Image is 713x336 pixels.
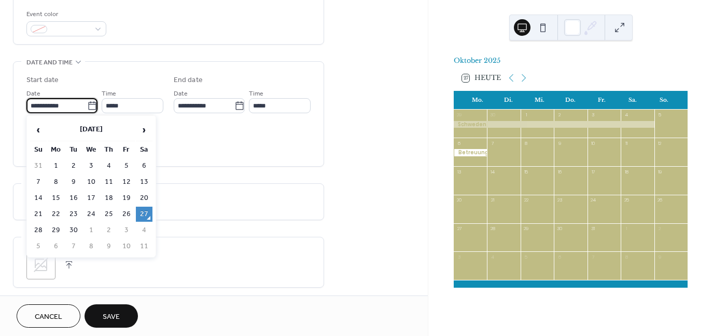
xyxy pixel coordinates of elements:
div: 1 [523,112,529,118]
div: 17 [590,169,596,175]
span: Date and time [26,57,73,68]
td: 9 [101,239,117,254]
td: 8 [83,239,100,254]
span: Time [102,88,116,99]
td: 15 [48,191,64,206]
td: 5 [30,239,47,254]
td: 5 [118,158,135,173]
div: 3 [590,112,596,118]
div: 8 [523,140,529,146]
td: 9 [65,174,82,190]
td: 11 [101,174,117,190]
th: Tu [65,142,82,157]
div: 30 [490,112,496,118]
div: 22 [523,197,529,204]
div: 7 [490,140,496,146]
div: 21 [490,197,496,204]
td: 6 [136,158,152,173]
td: 4 [136,223,152,238]
span: Date [26,88,40,99]
td: 14 [30,191,47,206]
div: Mi. [524,91,555,110]
td: 16 [65,191,82,206]
th: Mo [48,142,64,157]
div: 1 [623,225,630,232]
td: 24 [83,207,100,222]
th: Su [30,142,47,157]
div: 8 [623,254,630,260]
span: › [136,119,152,140]
td: 1 [48,158,64,173]
span: Date [174,88,188,99]
div: 9 [556,140,563,146]
div: Mo. [462,91,493,110]
div: ; [26,250,55,279]
td: 2 [101,223,117,238]
td: 2 [65,158,82,173]
td: 8 [48,174,64,190]
div: 24 [590,197,596,204]
div: 20 [456,197,463,204]
div: 6 [556,254,563,260]
div: So. [648,91,679,110]
td: 12 [118,174,135,190]
th: Sa [136,142,152,157]
td: 18 [101,191,117,206]
th: Th [101,142,117,157]
div: 29 [523,225,529,232]
div: 3 [456,254,463,260]
div: 23 [556,197,563,204]
div: Schweden [454,121,654,128]
td: 25 [101,207,117,222]
div: 26 [656,197,663,204]
div: Event color [26,9,104,20]
td: 30 [65,223,82,238]
div: 31 [590,225,596,232]
div: 11 [623,140,630,146]
button: 27Heute [458,72,505,84]
th: [DATE] [48,119,135,141]
td: 17 [83,191,100,206]
td: 28 [30,223,47,238]
td: 27 [136,207,152,222]
div: 27 [456,225,463,232]
div: Oktober 2025 [454,56,688,65]
button: Cancel [17,304,80,328]
td: 3 [83,158,100,173]
span: Time [249,88,263,99]
div: 2 [556,112,563,118]
span: Save [103,312,120,322]
div: Do. [555,91,586,110]
td: 4 [101,158,117,173]
td: 7 [30,174,47,190]
td: 31 [30,158,47,173]
td: 19 [118,191,135,206]
td: 23 [65,207,82,222]
div: Fr. [586,91,617,110]
div: 2 [656,225,663,232]
td: 20 [136,191,152,206]
div: End date [174,75,203,86]
div: 28 [490,225,496,232]
td: 13 [136,174,152,190]
div: 9 [656,254,663,260]
td: 11 [136,239,152,254]
div: Betreuung [454,149,487,156]
div: 4 [490,254,496,260]
td: 10 [83,174,100,190]
div: Di. [493,91,524,110]
td: 21 [30,207,47,222]
td: 1 [83,223,100,238]
div: 6 [456,140,463,146]
div: 14 [490,169,496,175]
td: 29 [48,223,64,238]
td: 7 [65,239,82,254]
td: 26 [118,207,135,222]
div: 16 [556,169,563,175]
div: 5 [656,112,663,118]
th: We [83,142,100,157]
td: 3 [118,223,135,238]
div: Start date [26,75,59,86]
div: 12 [656,140,663,146]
